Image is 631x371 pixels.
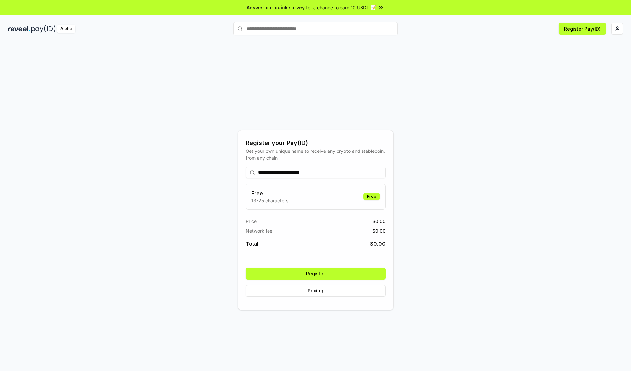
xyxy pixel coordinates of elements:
[372,218,386,225] span: $ 0.00
[370,240,386,248] span: $ 0.00
[31,25,56,33] img: pay_id
[251,197,288,204] p: 13-25 characters
[247,4,305,11] span: Answer our quick survey
[363,193,380,200] div: Free
[251,189,288,197] h3: Free
[372,227,386,234] span: $ 0.00
[246,148,386,161] div: Get your own unique name to receive any crypto and stablecoin, from any chain
[246,138,386,148] div: Register your Pay(ID)
[246,268,386,280] button: Register
[559,23,606,35] button: Register Pay(ID)
[246,285,386,297] button: Pricing
[306,4,376,11] span: for a chance to earn 10 USDT 📝
[8,25,30,33] img: reveel_dark
[246,227,272,234] span: Network fee
[57,25,75,33] div: Alpha
[246,240,258,248] span: Total
[246,218,257,225] span: Price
